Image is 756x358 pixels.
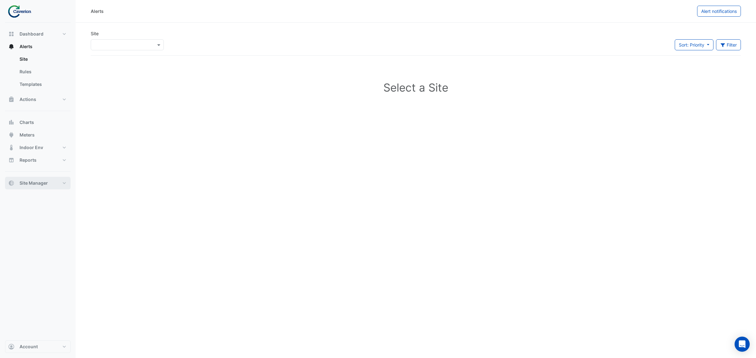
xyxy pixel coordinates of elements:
button: Charts [5,116,71,129]
button: Sort: Priority [675,39,713,50]
span: Reports [20,157,37,163]
button: Site Manager [5,177,71,189]
span: Account [20,344,38,350]
label: Site [91,30,99,37]
a: Site [14,53,71,65]
app-icon: Actions [8,96,14,103]
div: Open Intercom Messenger [735,337,750,352]
app-icon: Meters [8,132,14,138]
span: Alert notifications [701,8,737,14]
app-icon: Reports [8,157,14,163]
span: Alerts [20,43,32,50]
button: Indoor Env [5,141,71,154]
span: Charts [20,119,34,126]
button: Filter [716,39,741,50]
h1: Select a Site [101,81,731,94]
a: Rules [14,65,71,78]
app-icon: Indoor Env [8,144,14,151]
app-icon: Dashboard [8,31,14,37]
span: Site Manager [20,180,48,186]
span: Indoor Env [20,144,43,151]
app-icon: Site Manager [8,180,14,186]
button: Alerts [5,40,71,53]
img: Company Logo [8,5,36,18]
span: Dashboard [20,31,43,37]
app-icon: Charts [8,119,14,126]
button: Meters [5,129,71,141]
span: Meters [20,132,35,138]
div: Alerts [5,53,71,93]
button: Reports [5,154,71,166]
button: Alert notifications [697,6,741,17]
span: Actions [20,96,36,103]
span: Sort: Priority [679,42,704,48]
button: Dashboard [5,28,71,40]
button: Account [5,340,71,353]
button: Actions [5,93,71,106]
a: Templates [14,78,71,91]
app-icon: Alerts [8,43,14,50]
div: Alerts [91,8,104,14]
